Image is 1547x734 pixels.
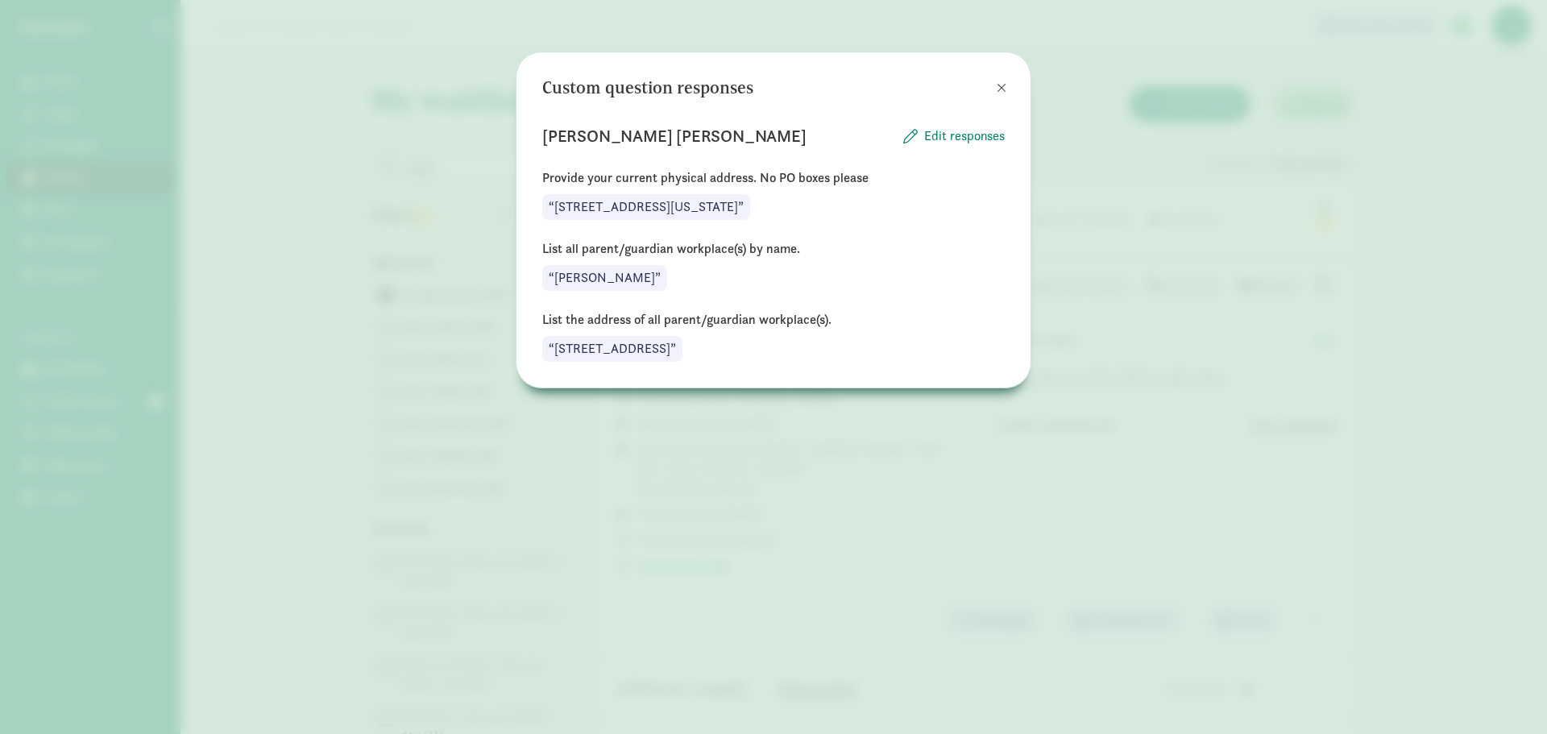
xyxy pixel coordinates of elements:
[542,78,753,97] h3: Custom question responses
[542,310,1005,330] p: List the address of all parent/guardian workplace(s).
[542,168,1005,188] p: Provide your current physical address. No PO boxes please
[542,265,667,291] div: “[PERSON_NAME]”
[903,126,1005,146] button: Edit responses
[542,336,682,362] div: “[STREET_ADDRESS]”
[542,239,1005,259] p: List all parent/guardian workplace(s) by name.
[542,194,750,220] div: “[STREET_ADDRESS][US_STATE]”
[1466,657,1547,734] iframe: Chat Widget
[542,123,807,149] p: [PERSON_NAME] [PERSON_NAME]
[924,126,1005,146] span: Edit responses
